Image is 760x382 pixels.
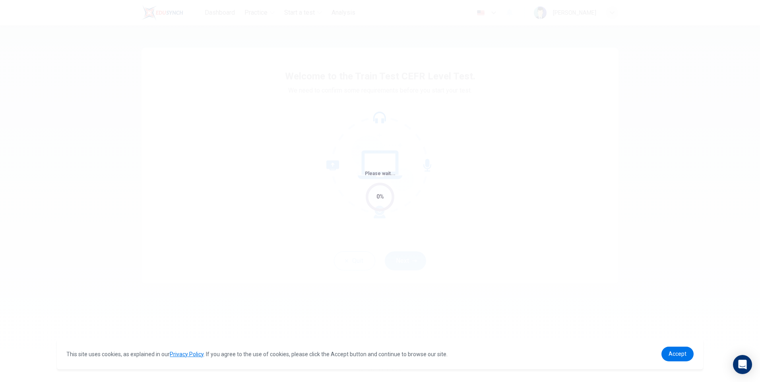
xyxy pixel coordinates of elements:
[376,192,384,201] div: 0%
[733,355,752,374] div: Open Intercom Messenger
[170,351,204,357] a: Privacy Policy
[365,171,396,176] span: Please wait...
[661,347,694,361] a: dismiss cookie message
[669,351,686,357] span: Accept
[57,339,703,369] div: cookieconsent
[66,351,448,357] span: This site uses cookies, as explained in our . If you agree to the use of cookies, please click th...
